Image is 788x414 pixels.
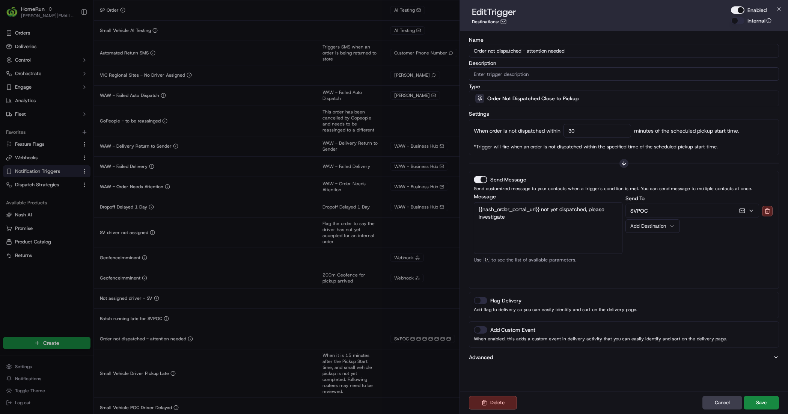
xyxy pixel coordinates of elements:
button: Internal [766,18,771,23]
h3: Edit Trigger [472,6,516,18]
span: Pylon [75,127,91,133]
label: Add Custom Event [490,327,535,332]
p: When order is not dispatched within [474,127,560,134]
label: Send Message [490,177,526,182]
label: Name [469,37,779,42]
div: We're available if you need us! [26,79,95,85]
span: Order Not Dispatched Close to Pickup [487,95,579,102]
a: 📗Knowledge Base [5,106,60,119]
p: SVPOC [630,207,648,215]
button: Save [744,396,779,409]
span: API Documentation [71,109,121,116]
div: Add Destination [630,223,669,230]
button: Delete [469,396,517,409]
label: Flag Delivery [490,298,521,303]
label: Settings [469,110,489,117]
p: Use to see the list of available parameters. [474,257,622,263]
div: 💻 [63,110,69,116]
span: Knowledge Base [15,109,57,116]
button: Order Not Dispatched Close to Pickup [469,91,779,106]
button: Cancel [702,396,742,409]
p: Send customized message to your contacts when a trigger's condition is met. You can send message ... [474,185,774,192]
p: Advanced [469,354,493,361]
input: Got a question? Start typing here... [20,48,135,56]
div: Start new chat [26,72,123,79]
label: Internal [747,17,771,24]
button: Advanced [469,354,779,361]
img: Nash [8,8,23,23]
a: 💻API Documentation [60,106,124,119]
input: Enter trigger description [469,67,779,81]
button: Start new chat [128,74,137,83]
img: 1736555255976-a54dd68f-1ca7-489b-9aae-adbdc363a1c4 [8,72,21,85]
a: Powered byPylon [53,127,91,133]
label: Message [474,194,622,199]
label: Enabled [747,6,767,14]
textarea: {{nash_order_portal_url}} not yet dispatched, please investigate [474,202,622,254]
div: Destinations: [472,19,516,25]
p: Add flag to delivery so you can easily identify and sort on the delivery page. [474,306,774,313]
label: Description [469,60,779,66]
button: SVPOC [626,204,759,218]
p: When enabled, this adds a custom event in delivery activity that you can easily identify and sort... [474,335,774,343]
div: 📗 [8,110,14,116]
label: Send To [625,195,645,202]
p: minutes of the scheduled pickup start time. [634,127,739,134]
label: Type [469,84,779,89]
input: Enter trigger name [469,44,779,57]
span: *Trigger will fire when an order is not dispatched within the specified time of the scheduled pic... [474,144,774,150]
p: Welcome 👋 [8,30,137,42]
